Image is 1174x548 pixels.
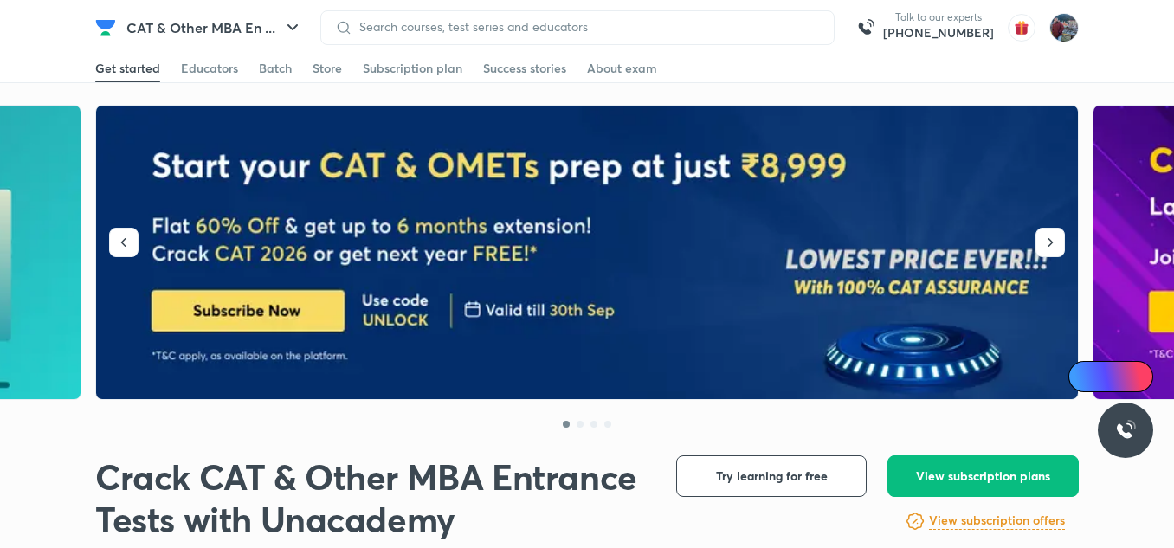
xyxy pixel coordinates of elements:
[587,55,657,82] a: About exam
[181,60,238,77] div: Educators
[916,467,1050,485] span: View subscription plans
[1049,13,1079,42] img: Prashant saluja
[181,55,238,82] a: Educators
[259,55,292,82] a: Batch
[483,55,566,82] a: Success stories
[676,455,867,497] button: Try learning for free
[883,10,994,24] p: Talk to our experts
[887,455,1079,497] button: View subscription plans
[883,24,994,42] a: [PHONE_NUMBER]
[363,60,462,77] div: Subscription plan
[1097,370,1143,384] span: Ai Doubts
[1068,361,1153,392] a: Ai Doubts
[95,55,160,82] a: Get started
[313,60,342,77] div: Store
[716,467,828,485] span: Try learning for free
[587,60,657,77] div: About exam
[483,60,566,77] div: Success stories
[848,10,883,45] img: call-us
[929,511,1065,532] a: View subscription offers
[259,60,292,77] div: Batch
[363,55,462,82] a: Subscription plan
[116,10,313,45] button: CAT & Other MBA En ...
[313,55,342,82] a: Store
[352,20,820,34] input: Search courses, test series and educators
[95,60,160,77] div: Get started
[929,512,1065,530] h6: View subscription offers
[1115,420,1136,441] img: ttu
[95,455,648,540] h1: Crack CAT & Other MBA Entrance Tests with Unacademy
[95,17,116,38] img: Company Logo
[1008,14,1035,42] img: avatar
[1079,370,1093,384] img: Icon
